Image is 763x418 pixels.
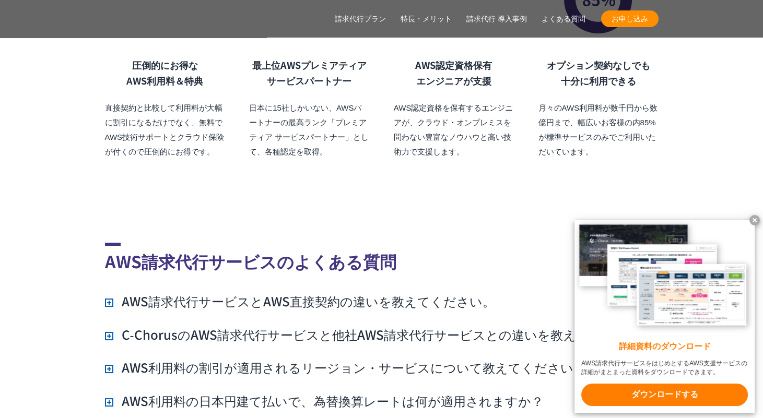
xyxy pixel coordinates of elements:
[581,359,748,377] x-t: AWS請求代行サービスをはじめとするAWS支援サービスの詳細がまとまった資料をダウンロードできます。
[105,359,586,376] h3: AWS利用料の割引が適用されるリージョン・サービスについて教えてください。
[574,220,755,413] a: 詳細資料のダウンロード AWS請求代行サービスをはじめとするAWS支援サービスの詳細がまとまった資料をダウンロードできます。 ダウンロードする
[581,341,748,353] x-t: 詳細資料のダウンロード
[105,392,544,410] h3: AWS利用料の日本円建て払いで、為替換算レートは何が適用されますか？
[105,292,495,310] h3: AWS請求代行サービスとAWS直接契約の違いを教えてください。
[394,57,514,88] h3: AWS認定資格保有 エンジニアが支援
[105,57,225,88] h3: 圧倒的にお得な AWS利用料 ＆特典
[601,10,659,27] a: お申し込み
[581,384,748,406] x-t: ダウンロードする
[401,14,452,25] a: 特長・メリット
[249,101,369,159] p: 日本に15社しかいない、AWSパートナーの最高ランク「プレミアティア サービスパートナー」として、各種認定を取得。
[394,101,514,159] p: AWS認定資格を保有するエンジニアが、クラウド・オンプレミスを問わない豊富なノウハウと高い技術力で支援します。
[105,326,654,343] h3: C‑ChorusのAWS請求代行サービスと他社AWS請求代行サービスとの違いを教えてください。
[538,57,658,88] h3: オプション契約なしでも 十分に利用できる
[249,57,369,88] h3: 最上位AWSプレミアティア サービスパートナー
[105,101,225,159] p: 直接契約と比較して利用料が大幅に割引になるだけでなく、無料でAWS技術サポートとクラウド保険が付くので圧倒的にお得です。
[538,101,658,159] p: 月々のAWS利用料が数千円から数億円まで、幅広いお客様の内85%が標準サービスのみでご利用いただいています。
[466,14,527,25] a: 請求代行 導入事例
[542,14,585,25] a: よくある質問
[335,14,386,25] a: 請求代行プラン
[105,243,659,273] h2: AWS請求代行サービスのよくある質問
[601,14,659,25] span: お申し込み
